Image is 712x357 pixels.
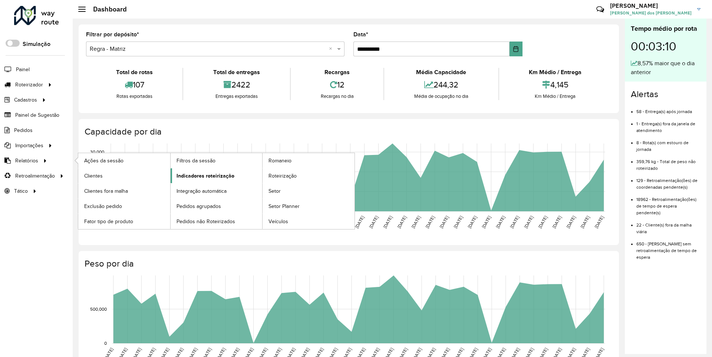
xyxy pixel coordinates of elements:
span: Roteirização [268,172,297,180]
span: Clientes [84,172,103,180]
a: Romaneio [263,153,355,168]
h4: Alertas [631,89,701,100]
a: Integração automática [171,184,263,198]
a: Setor [263,184,355,198]
div: Recargas no dia [293,93,382,100]
h3: [PERSON_NAME] [610,2,692,9]
li: 129 - Retroalimentação(ões) de coordenadas pendente(s) [636,172,701,191]
div: 107 [88,77,181,93]
text: [DATE] [495,215,506,229]
a: Clientes [78,168,170,183]
li: 18962 - Retroalimentação(ões) de tempo de espera pendente(s) [636,191,701,216]
span: [PERSON_NAME] dos [PERSON_NAME] [610,10,692,16]
text: 0 [104,341,107,346]
li: 22 - Cliente(s) fora da malha viária [636,216,701,235]
div: 2422 [185,77,288,93]
button: Choose Date [510,42,523,56]
div: Km Médio / Entrega [501,93,610,100]
span: Cadastros [14,96,37,104]
span: Setor [268,187,281,195]
span: Filtros da sessão [177,157,215,165]
span: Setor Planner [268,202,300,210]
span: Roteirizador [15,81,43,89]
h4: Peso por dia [85,258,612,269]
span: Importações [15,142,43,149]
text: [DATE] [537,215,548,229]
text: [DATE] [551,215,562,229]
span: Ações da sessão [84,157,123,165]
a: Pedidos agrupados [171,199,263,214]
a: Filtros da sessão [171,153,263,168]
div: 244,32 [386,77,496,93]
span: Painel [16,66,30,73]
a: Clientes fora malha [78,184,170,198]
li: 58 - Entrega(s) após jornada [636,103,701,115]
text: [DATE] [396,215,407,229]
div: Tempo médio por rota [631,24,701,34]
div: Média de ocupação no dia [386,93,496,100]
a: Setor Planner [263,199,355,214]
label: Filtrar por depósito [86,30,139,39]
span: Pedidos não Roteirizados [177,218,235,225]
li: 8 - Rota(s) com estouro de jornada [636,134,701,153]
span: Pedidos agrupados [177,202,221,210]
li: 359,76 kg - Total de peso não roteirizado [636,153,701,172]
text: [DATE] [439,215,449,229]
a: Exclusão pedido [78,199,170,214]
h4: Capacidade por dia [85,126,612,137]
text: [DATE] [382,215,393,229]
span: Clientes fora malha [84,187,128,195]
text: [DATE] [354,215,365,229]
div: Total de rotas [88,68,181,77]
span: Clear all [329,44,335,53]
div: 8,57% maior que o dia anterior [631,59,701,77]
div: Média Capacidade [386,68,496,77]
div: 12 [293,77,382,93]
a: Fator tipo de produto [78,214,170,229]
label: Data [353,30,368,39]
span: Painel de Sugestão [15,111,59,119]
a: Ações da sessão [78,153,170,168]
label: Simulação [23,40,50,49]
div: 00:03:10 [631,34,701,59]
text: [DATE] [509,215,520,229]
text: [DATE] [481,215,492,229]
a: Veículos [263,214,355,229]
text: 500,000 [90,307,107,311]
text: [DATE] [453,215,464,229]
span: Romaneio [268,157,291,165]
span: Pedidos [14,126,33,134]
text: [DATE] [411,215,421,229]
div: 4,145 [501,77,610,93]
text: [DATE] [368,215,379,229]
div: Km Médio / Entrega [501,68,610,77]
div: Rotas exportadas [88,93,181,100]
span: Veículos [268,218,288,225]
h2: Dashboard [86,5,127,13]
text: [DATE] [566,215,576,229]
a: Pedidos não Roteirizados [171,214,263,229]
li: 650 - [PERSON_NAME] sem retroalimentação de tempo de espera [636,235,701,261]
span: Relatórios [15,157,38,165]
a: Contato Rápido [592,1,608,17]
text: [DATE] [523,215,534,229]
text: [DATE] [467,215,478,229]
a: Indicadores roteirização [171,168,263,183]
span: Fator tipo de produto [84,218,133,225]
text: [DATE] [425,215,435,229]
span: Indicadores roteirização [177,172,234,180]
span: Tático [14,187,28,195]
text: [DATE] [580,215,590,229]
div: Total de entregas [185,68,288,77]
div: Recargas [293,68,382,77]
a: Roteirização [263,168,355,183]
text: [DATE] [594,215,604,229]
div: Entregas exportadas [185,93,288,100]
li: 1 - Entrega(s) fora da janela de atendimento [636,115,701,134]
text: 30,000 [90,149,104,154]
span: Integração automática [177,187,227,195]
span: Retroalimentação [15,172,55,180]
span: Exclusão pedido [84,202,122,210]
